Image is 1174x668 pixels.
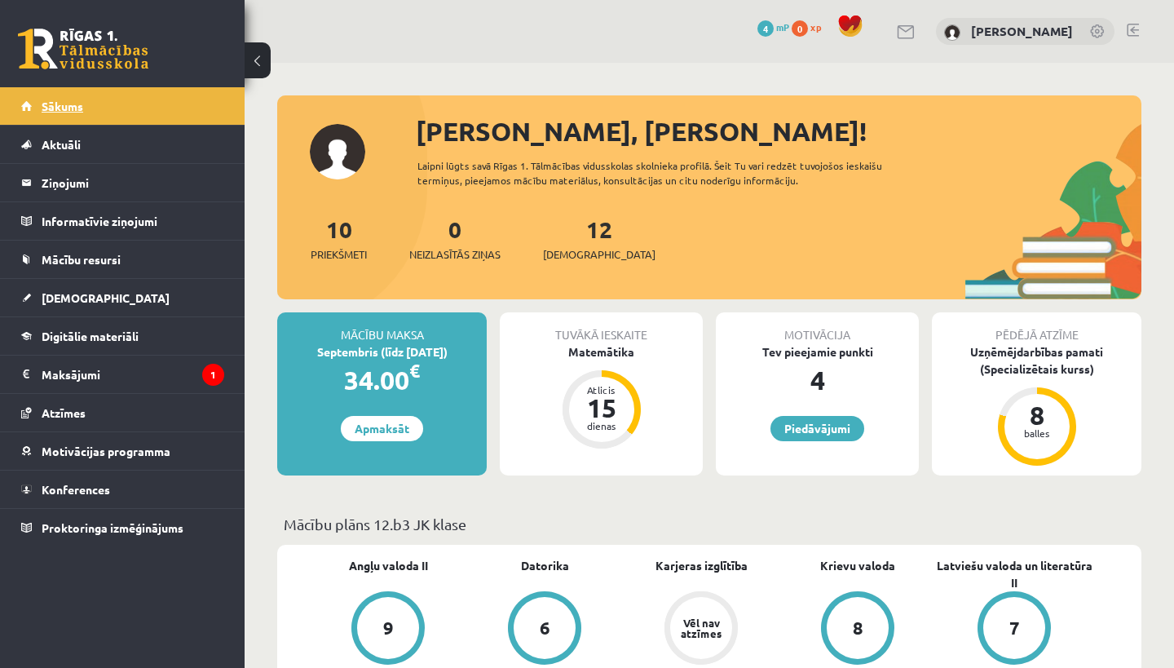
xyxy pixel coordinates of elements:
div: Motivācija [716,312,919,343]
a: 8 [779,591,936,668]
div: Vēl nav atzīmes [678,617,724,639]
a: Aktuāli [21,126,224,163]
div: 34.00 [277,361,487,400]
span: [DEMOGRAPHIC_DATA] [543,246,655,263]
a: 0Neizlasītās ziņas [409,215,501,263]
a: Vēl nav atzīmes [623,591,779,668]
div: 7 [1009,619,1020,637]
a: 6 [466,591,623,668]
span: Konferences [42,482,110,497]
a: Digitālie materiāli [21,317,224,355]
span: mP [776,20,789,33]
span: Digitālie materiāli [42,329,139,343]
a: 7 [936,591,1092,668]
div: Septembris (līdz [DATE]) [277,343,487,361]
div: balles [1013,428,1061,438]
a: Apmaksāt [341,416,423,441]
a: 4 mP [757,20,789,33]
span: 0 [792,20,808,37]
i: 1 [202,364,224,386]
a: Ziņojumi [21,164,224,201]
div: Pēdējā atzīme [932,312,1141,343]
span: Sākums [42,99,83,113]
a: Mācību resursi [21,241,224,278]
div: 8 [853,619,863,637]
div: [PERSON_NAME], [PERSON_NAME]! [416,112,1141,151]
a: Maksājumi1 [21,356,224,393]
a: 0 xp [792,20,829,33]
a: Atzīmes [21,394,224,431]
span: [DEMOGRAPHIC_DATA] [42,290,170,305]
a: Konferences [21,471,224,508]
a: Piedāvājumi [770,416,864,441]
a: 10Priekšmeti [311,215,367,263]
span: Proktoringa izmēģinājums [42,520,183,535]
div: Laipni lūgts savā Rīgas 1. Tālmācības vidusskolas skolnieka profilā. Šeit Tu vari redzēt tuvojošo... [417,158,936,188]
a: Informatīvie ziņojumi [21,202,224,240]
div: 9 [383,619,394,637]
div: 6 [540,619,550,637]
p: Mācību plāns 12.b3 JK klase [284,513,1135,535]
div: 8 [1013,402,1061,428]
a: [PERSON_NAME] [971,23,1073,39]
div: Uzņēmējdarbības pamati (Specializētais kurss) [932,343,1141,378]
div: 4 [716,361,919,400]
a: Datorika [521,557,569,574]
div: dienas [577,421,626,431]
a: [DEMOGRAPHIC_DATA] [21,279,224,316]
a: 12[DEMOGRAPHIC_DATA] [543,215,655,263]
a: Latviešu valoda un literatūra II [936,557,1092,591]
div: Matemātika [500,343,703,361]
img: Aleksandra Timbere [944,24,960,41]
span: xp [810,20,821,33]
span: Motivācijas programma [42,444,170,458]
span: Mācību resursi [42,252,121,267]
a: Motivācijas programma [21,432,224,470]
a: Karjeras izglītība [655,557,748,574]
a: Rīgas 1. Tālmācības vidusskola [18,29,148,69]
legend: Maksājumi [42,356,224,393]
div: Tev pieejamie punkti [716,343,919,361]
div: Mācību maksa [277,312,487,343]
span: Priekšmeti [311,246,367,263]
div: 15 [577,395,626,421]
span: Aktuāli [42,137,81,152]
span: Atzīmes [42,405,86,420]
a: Angļu valoda II [349,557,428,574]
div: Tuvākā ieskaite [500,312,703,343]
a: Sākums [21,87,224,125]
a: Uzņēmējdarbības pamati (Specializētais kurss) 8 balles [932,343,1141,468]
a: Proktoringa izmēģinājums [21,509,224,546]
span: € [409,359,420,383]
a: 9 [310,591,466,668]
a: Matemātika Atlicis 15 dienas [500,343,703,451]
legend: Ziņojumi [42,164,224,201]
span: 4 [757,20,774,37]
a: Krievu valoda [820,557,895,574]
div: Atlicis [577,385,626,395]
span: Neizlasītās ziņas [409,246,501,263]
legend: Informatīvie ziņojumi [42,202,224,240]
